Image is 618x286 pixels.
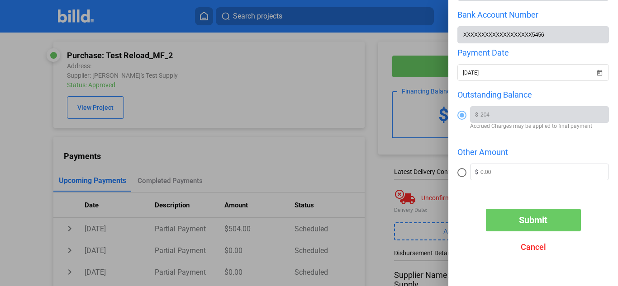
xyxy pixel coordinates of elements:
div: Bank Account Number [457,10,609,19]
input: 0.00 [480,107,608,120]
span: $ [471,164,480,180]
button: Cancel [486,236,581,258]
div: Outstanding Balance [457,90,609,99]
button: Open calendar [595,63,604,72]
span: Accrued Charges may be applied to final payment [470,123,609,129]
span: $ [471,107,480,122]
button: Submit [486,209,581,231]
div: Payment Date [457,48,609,57]
input: 0.00 [480,164,608,178]
div: Other Amount [457,147,609,157]
span: Submit [519,215,547,225]
span: Cancel [521,242,546,252]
